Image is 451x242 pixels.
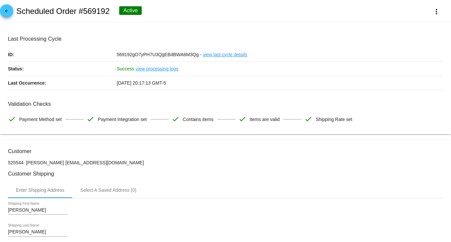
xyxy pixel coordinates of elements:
div: Active [119,6,142,15]
h3: Customer [8,148,443,154]
p: Last Occurrence: [8,76,117,90]
p: ID: [8,48,117,61]
input: Shipping First Name [8,208,68,213]
span: Payment Method set [19,112,62,126]
mat-icon: more_vert [432,8,440,16]
div: Select A Saved Address (0) [80,187,136,193]
div: Enter Shipping Address [16,187,64,193]
span: [DATE] 20:17:13 GMT-5 [117,80,166,86]
mat-icon: check [172,115,179,123]
span: Items are valid [250,112,280,126]
h3: Customer Shipping [8,171,443,177]
p: Status: [8,62,117,76]
span: Success [117,66,134,71]
h3: Validation Checks [8,101,443,107]
mat-icon: check [304,115,312,123]
h2: Scheduled Order #569192 [16,7,110,16]
mat-icon: check [8,115,16,123]
p: 525544: [PERSON_NAME] [EMAIL_ADDRESS][DOMAIN_NAME] [8,160,443,165]
mat-icon: check [86,115,94,123]
mat-icon: check [238,115,246,123]
span: Payment Integration set [98,112,147,126]
span: Shipping Rate set [316,112,352,126]
input: Shipping Last Name [8,229,68,235]
h3: Last Processing Cycle [8,36,443,42]
span: Contains items [183,112,214,126]
a: view last cycle details [203,48,247,61]
a: view processing logs [135,62,178,76]
span: 569192gO7yPH7U3QgEBdBWA6M3Qg - [117,52,202,57]
mat-icon: arrow_back [3,9,11,17]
